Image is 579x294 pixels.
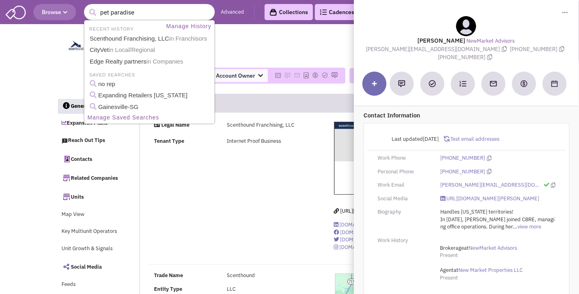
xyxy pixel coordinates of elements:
span: [DOMAIN_NAME][URL] [339,244,393,251]
img: Add a note [398,80,405,87]
span: at [440,245,517,251]
a: Unit Growth & Signals [57,241,123,257]
p: Contact Information [363,111,569,119]
lable: [PERSON_NAME] [417,37,465,44]
img: icon-collection-lavender-black.svg [269,8,277,16]
a: Collections [265,4,313,20]
a: Units [57,188,123,205]
span: [DATE] [423,136,439,142]
a: Contacts [57,150,123,167]
div: Work Email [372,181,435,189]
a: Related Companies [57,169,123,186]
div: Work History [372,237,435,245]
span: at [440,267,523,273]
a: view more [517,223,541,231]
span: [DOMAIN_NAME][URL].. [340,229,397,236]
img: SmartAdmin [6,4,26,19]
span: in Franchisors [169,35,207,42]
a: Scenthound Franchising, LLCin Franchisors [87,33,213,44]
img: Please add to your accounts [331,72,338,78]
strong: Legal Name [161,121,189,128]
img: teammate.png [456,16,476,36]
a: New Market Properties LLC [458,267,523,274]
a: [PHONE_NUMBER] [440,154,485,162]
li: SAVED SEARCHES [85,70,214,78]
a: Manage History [164,21,214,31]
img: Cadences_logo.png [320,9,327,15]
div: Social Media [372,195,435,203]
span: [PHONE_NUMBER] [438,53,494,61]
img: Please add to your accounts [322,72,328,78]
img: Please add to your accounts [284,72,291,78]
img: Add a Task [429,80,436,87]
span: [PHONE_NUMBER] [510,45,566,53]
b: Entity Type [154,286,182,292]
a: [DOMAIN_NAME][URL] [334,236,394,243]
a: Expanding Retailers [US_STATE] [87,90,213,101]
a: [DOMAIN_NAME][URL].. [334,221,396,228]
img: Scenthound Franchising, LLC [334,122,477,195]
span: in Local/Regional [109,46,155,53]
a: Gainesville-SG [87,102,213,113]
div: Biography [372,208,435,216]
a: [URL][DOMAIN_NAME][PERSON_NAME] [440,195,539,203]
span: Present [440,252,458,259]
a: NewMarket Advisors [466,37,515,45]
img: Please add to your accounts [312,72,318,78]
div: Last updated [372,132,444,147]
a: [PERSON_NAME][EMAIL_ADDRESS][DOMAIN_NAME] [440,181,542,189]
input: Search [84,4,215,20]
li: RECENT HISTORY [85,24,136,33]
a: CityVetin Local/Regional [87,45,213,56]
span: [URL][DOMAIN_NAME] [340,208,394,214]
span: [DOMAIN_NAME][URL] [340,236,394,243]
a: [DOMAIN_NAME][URL] [334,244,393,251]
div: Personal Phone [372,168,435,176]
strong: Tenant Type [154,138,184,144]
a: Manage Saved Searches [85,113,214,123]
button: Browse [33,4,76,20]
img: Please add to your accounts [294,72,300,78]
a: [PHONE_NUMBER] [440,168,485,176]
a: Key Multiunit Operators [57,224,123,239]
a: Advanced [221,8,244,16]
a: [URL][DOMAIN_NAME] [334,208,394,214]
div: LLC [222,286,323,293]
span: Test email addresses [450,136,499,142]
a: Edge Realty partnersin Companies [87,56,213,67]
span: Agent [440,267,454,273]
a: Map View [57,207,123,222]
img: Send an email [489,80,497,88]
a: [DOMAIN_NAME][URL].. [334,229,397,236]
a: Reach Out Tips [57,133,123,148]
span: Brokerage [440,245,464,251]
img: Create a deal [520,80,528,88]
a: Feeds [57,277,123,292]
a: Expansion Plans [57,116,123,131]
span: Handles [US_STATE] territories! In [DATE], [PERSON_NAME] joined CBRE, managing office operations.... [440,208,554,230]
img: Subscribe to a cadence [459,80,466,87]
div: Scenthound [222,272,323,280]
a: NewMarket Advisors [469,245,517,252]
div: Scenthound Franchising, LLC [222,121,323,129]
img: Schedule a Meeting [551,80,558,87]
span: [DOMAIN_NAME][URL].. [339,221,396,228]
span: Browse [42,8,68,16]
button: Reach Out [349,68,395,83]
a: Cadences [315,4,359,20]
span: Present [440,274,458,281]
div: Work Phone [372,154,435,162]
span: in Companies [146,58,183,65]
div: Internet Proof Business [222,138,323,145]
a: no rep [87,79,213,90]
b: Trade Name [154,272,183,279]
a: General Info [58,99,123,114]
a: Social Media [57,258,123,275]
span: [PERSON_NAME][EMAIL_ADDRESS][DOMAIN_NAME] [366,45,510,53]
span: Account Owner [211,69,268,82]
